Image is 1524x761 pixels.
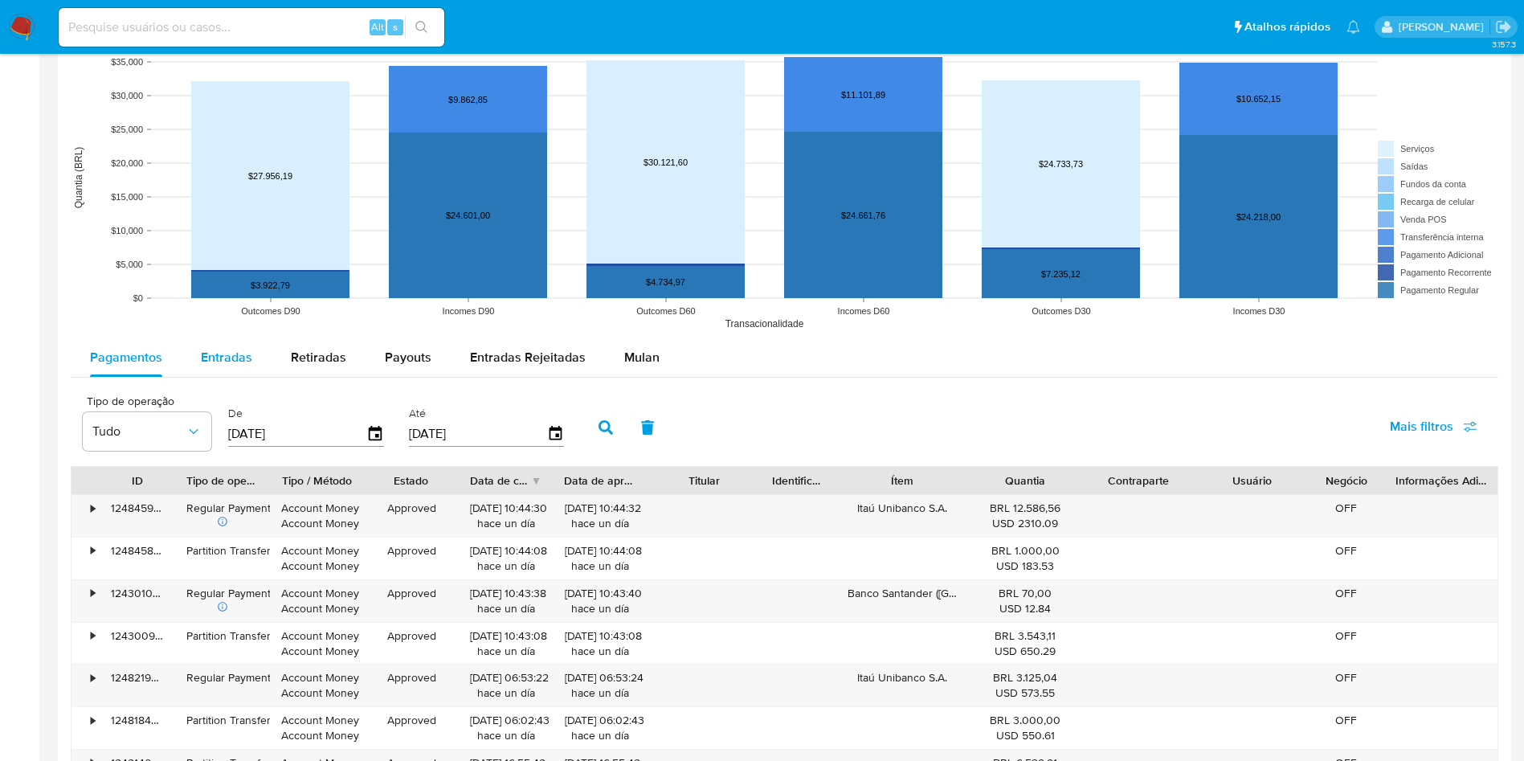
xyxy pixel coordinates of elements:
input: Pesquise usuários ou casos... [59,17,444,38]
span: Alt [371,19,384,35]
p: magno.ferreira@mercadopago.com.br [1399,19,1489,35]
a: Sair [1495,18,1512,35]
button: search-icon [405,16,438,39]
span: Atalhos rápidos [1244,18,1330,35]
span: 3.157.3 [1492,38,1516,51]
span: s [393,19,398,35]
a: Notificações [1346,20,1360,34]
